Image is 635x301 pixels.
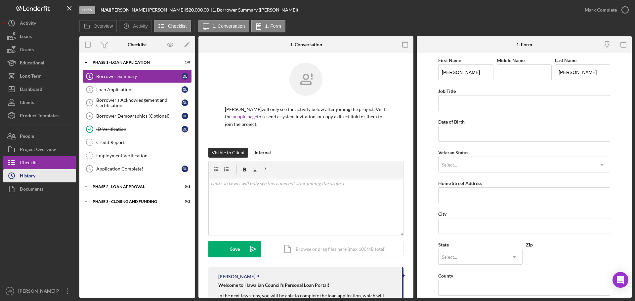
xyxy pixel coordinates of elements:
[20,143,56,158] div: Project Overview
[20,96,34,111] div: Clients
[3,17,76,30] a: Activity
[182,126,188,132] div: D L
[585,3,617,17] div: Mark Complete
[96,127,182,132] div: ID Verification
[213,23,245,29] label: 1. Conversation
[20,17,36,31] div: Activity
[208,241,261,257] button: Save
[133,23,148,29] label: Activity
[251,148,274,158] button: Internal
[83,136,192,149] a: Credit Report
[89,101,91,105] tspan: 3
[20,30,32,45] div: Loans
[83,70,192,83] a: 1Borrower SummaryDL
[182,73,188,80] div: D L
[96,87,182,92] div: Loan Application
[119,20,152,32] button: Activity
[578,3,632,17] button: Mark Complete
[96,113,182,119] div: Borrower Demographics (Optional)
[438,180,482,186] label: Home Street Address
[442,162,457,168] div: Select...
[96,153,191,158] div: Employment Verification
[89,114,91,118] tspan: 4
[3,109,76,122] button: Product Templates
[230,241,240,257] div: Save
[3,69,76,83] button: Long-Term
[79,6,95,14] div: Open
[20,156,39,171] div: Checklist
[154,20,191,32] button: Checklist
[178,185,190,189] div: 0 / 3
[94,23,113,29] label: Overview
[20,83,42,97] div: Dashboard
[3,143,76,156] a: Project Overview
[218,274,259,279] div: [PERSON_NAME] P
[251,20,285,32] button: 1. Form
[555,57,576,63] label: Last Name
[3,182,76,196] button: Documents
[79,20,117,32] button: Overview
[101,7,110,13] div: |
[93,185,174,189] div: Phase 2 - Loan Approval
[233,114,257,119] a: people page
[526,242,533,247] label: Zip
[96,97,182,108] div: Borrower's Acknowledgement and Certification
[20,109,59,124] div: Product Templates
[182,99,188,106] div: D L
[3,284,76,298] button: MP[PERSON_NAME] P
[83,96,192,109] a: 3Borrower's Acknowledgement and CertificationDL
[182,113,188,119] div: D L
[83,83,192,96] a: 2Loan ApplicationDL
[3,156,76,169] a: Checklist
[3,130,76,143] button: People
[83,123,192,136] a: ID VerificationDL
[438,273,453,279] label: County
[20,130,34,144] div: People
[265,23,281,29] label: 1. Form
[96,166,182,171] div: Application Complete!
[225,106,387,128] p: [PERSON_NAME] will only see the activity below after joining the project. Visit the to resend a s...
[208,148,248,158] button: Visible to Client
[93,60,174,64] div: Phase 1 - Loan Application
[20,56,44,71] div: Educational
[186,7,211,13] div: $20,000.00
[438,57,461,63] label: First Name
[20,182,43,197] div: Documents
[8,289,12,293] text: MP
[438,88,456,94] label: Job Title
[3,43,76,56] button: Grants
[93,200,174,204] div: Phase 3 - Closing and Funding
[198,20,249,32] button: 1. Conversation
[20,43,34,58] div: Grants
[20,169,35,184] div: History
[110,7,186,13] div: [PERSON_NAME] [PERSON_NAME] |
[3,56,76,69] button: Educational
[438,119,465,125] label: Date of Birth
[128,42,147,47] div: Checklist
[101,7,109,13] b: N/A
[17,284,60,299] div: [PERSON_NAME] P
[211,7,298,13] div: | 1. Borrower Summary ([PERSON_NAME])
[182,166,188,172] div: D L
[516,42,532,47] div: 1. Form
[20,69,42,84] div: Long-Term
[3,96,76,109] button: Clients
[255,148,271,158] div: Internal
[89,88,91,92] tspan: 2
[290,42,322,47] div: 1. Conversation
[3,83,76,96] button: Dashboard
[3,30,76,43] a: Loans
[96,74,182,79] div: Borrower Summary
[89,167,91,171] tspan: 6
[212,148,245,158] div: Visible to Client
[83,109,192,123] a: 4Borrower Demographics (Optional)DL
[613,272,628,288] div: Open Intercom Messenger
[3,169,76,182] button: History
